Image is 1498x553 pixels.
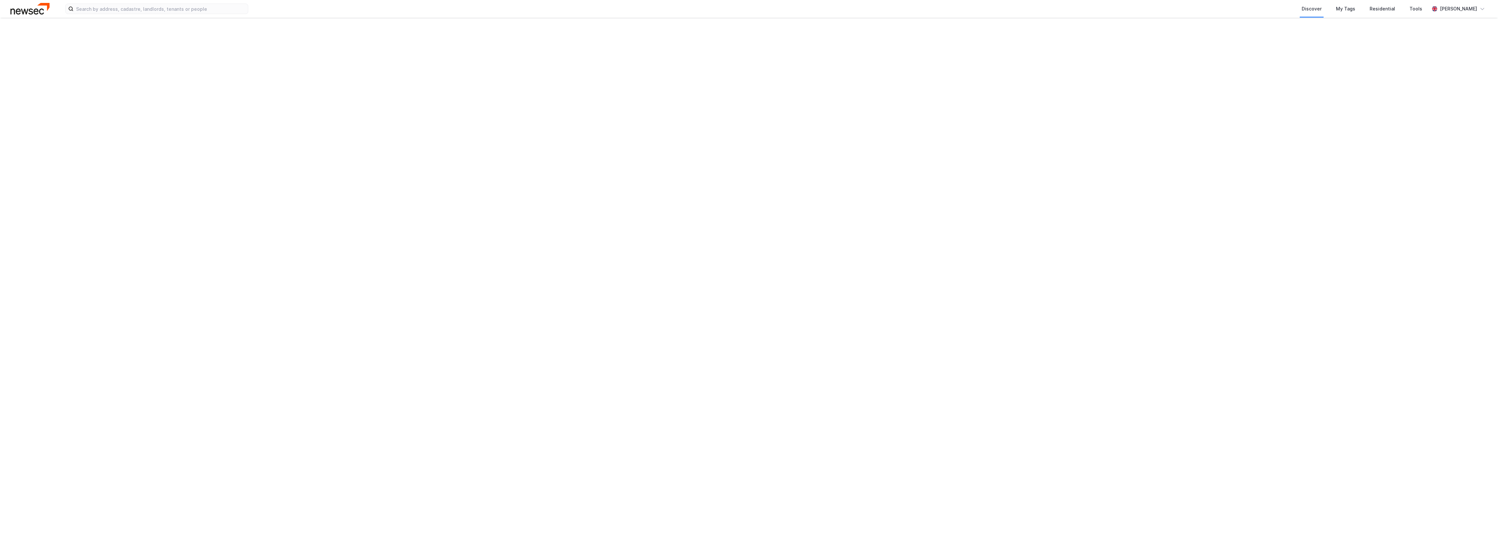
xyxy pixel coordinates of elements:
div: Tools [1409,5,1422,13]
div: [PERSON_NAME] [1440,5,1477,13]
input: Search by address, cadastre, landlords, tenants or people [73,4,248,14]
div: Residential [1370,5,1395,13]
div: Discover [1302,5,1322,13]
img: newsec-logo.f6e21ccffca1b3a03d2d.png [10,3,50,14]
div: My Tags [1336,5,1355,13]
